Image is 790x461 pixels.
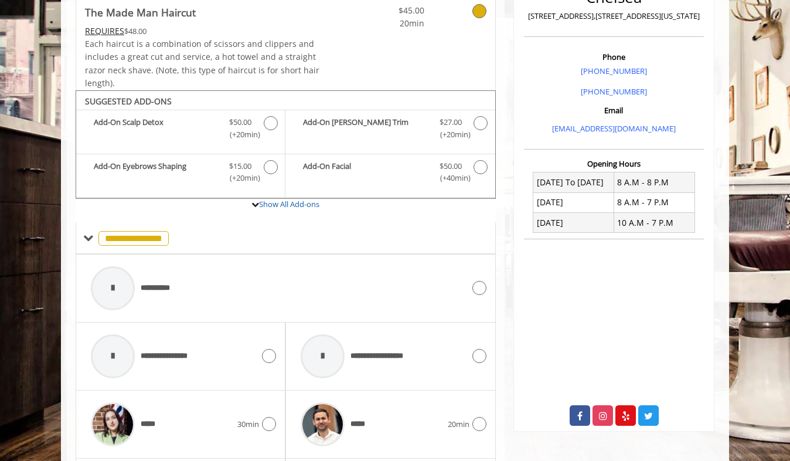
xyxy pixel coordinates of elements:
[76,90,496,199] div: The Made Man Haircut Add-onS
[259,199,319,209] a: Show All Add-ons
[533,192,614,212] td: [DATE]
[581,86,647,97] a: [PHONE_NUMBER]
[223,128,258,141] span: (+20min )
[85,25,124,36] span: This service needs some Advance to be paid before we block your appointment
[440,116,462,128] span: $27.00
[527,10,701,22] p: [STREET_ADDRESS],[STREET_ADDRESS][US_STATE]
[533,213,614,233] td: [DATE]
[85,25,321,38] div: $48.00
[448,418,469,431] span: 20min
[85,96,172,107] b: SUGGESTED ADD-ONS
[355,4,424,17] span: $45.00
[291,160,489,188] label: Add-On Facial
[355,17,424,30] span: 20min
[303,160,427,185] b: Add-On Facial
[223,172,258,184] span: (+20min )
[440,160,462,172] span: $50.00
[237,418,259,431] span: 30min
[82,160,279,188] label: Add-On Eyebrows Shaping
[533,172,614,192] td: [DATE] To [DATE]
[229,160,251,172] span: $15.00
[229,116,251,128] span: $50.00
[614,213,694,233] td: 10 A.M - 7 P.M
[433,128,468,141] span: (+20min )
[94,116,217,141] b: Add-On Scalp Detox
[85,4,196,21] b: The Made Man Haircut
[85,38,319,89] span: Each haircut is a combination of scissors and clippers and includes a great cut and service, a ho...
[94,160,217,185] b: Add-On Eyebrows Shaping
[527,53,701,61] h3: Phone
[614,172,694,192] td: 8 A.M - 8 P.M
[82,116,279,144] label: Add-On Scalp Detox
[552,123,676,134] a: [EMAIL_ADDRESS][DOMAIN_NAME]
[433,172,468,184] span: (+40min )
[614,192,694,212] td: 8 A.M - 7 P.M
[524,160,704,168] h3: Opening Hours
[581,66,647,76] a: [PHONE_NUMBER]
[527,106,701,114] h3: Email
[291,116,489,144] label: Add-On Beard Trim
[303,116,427,141] b: Add-On [PERSON_NAME] Trim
